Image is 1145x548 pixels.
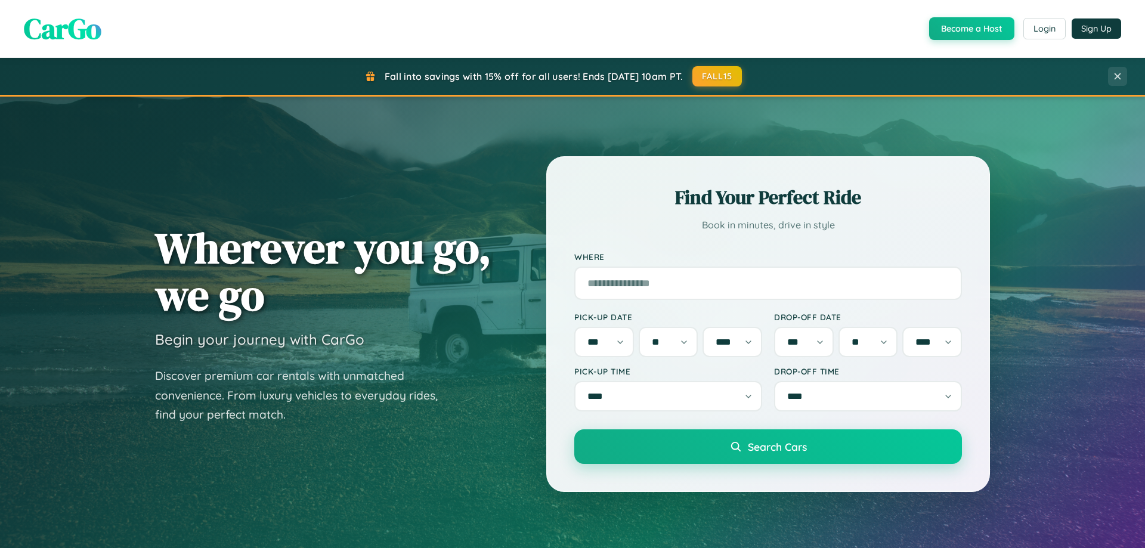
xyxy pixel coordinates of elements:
p: Discover premium car rentals with unmatched convenience. From luxury vehicles to everyday rides, ... [155,366,453,425]
button: Sign Up [1072,18,1121,39]
label: Where [574,252,962,262]
button: Login [1023,18,1066,39]
span: Search Cars [748,440,807,453]
span: CarGo [24,9,101,48]
label: Drop-off Time [774,366,962,376]
label: Pick-up Time [574,366,762,376]
p: Book in minutes, drive in style [574,216,962,234]
h3: Begin your journey with CarGo [155,330,364,348]
h1: Wherever you go, we go [155,224,491,318]
button: Search Cars [574,429,962,464]
h2: Find Your Perfect Ride [574,184,962,210]
span: Fall into savings with 15% off for all users! Ends [DATE] 10am PT. [385,70,683,82]
button: FALL15 [692,66,742,86]
label: Pick-up Date [574,312,762,322]
button: Become a Host [929,17,1014,40]
label: Drop-off Date [774,312,962,322]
